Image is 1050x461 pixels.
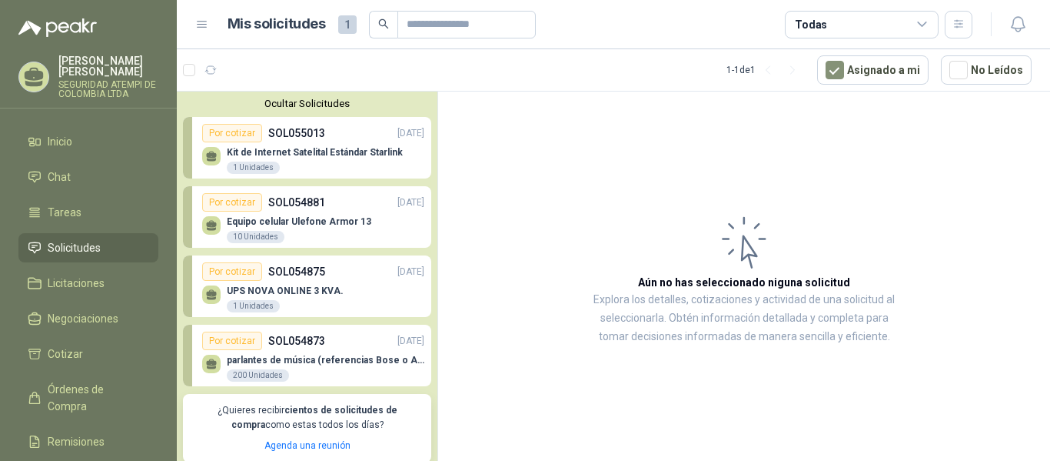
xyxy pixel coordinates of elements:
[202,262,262,281] div: Por cotizar
[202,193,262,212] div: Por cotizar
[18,427,158,456] a: Remisiones
[817,55,929,85] button: Asignado a mi
[941,55,1032,85] button: No Leídos
[48,239,101,256] span: Solicitudes
[18,233,158,262] a: Solicitudes
[795,16,827,33] div: Todas
[378,18,389,29] span: search
[228,13,326,35] h1: Mis solicitudes
[18,162,158,192] a: Chat
[268,194,325,211] p: SOL054881
[48,433,105,450] span: Remisiones
[227,231,284,243] div: 10 Unidades
[202,332,262,350] div: Por cotizar
[638,274,850,291] h3: Aún no has seleccionado niguna solicitud
[18,127,158,156] a: Inicio
[58,55,158,77] p: [PERSON_NAME] [PERSON_NAME]
[48,169,71,185] span: Chat
[48,346,83,362] span: Cotizar
[183,325,431,386] a: Por cotizarSOL054873[DATE] parlantes de música (referencias Bose o Alexa) CON MARCACION 1 LOGO (M...
[227,147,403,158] p: Kit de Internet Satelital Estándar Starlink
[397,334,424,349] p: [DATE]
[18,339,158,369] a: Cotizar
[183,98,431,109] button: Ocultar Solicitudes
[227,369,289,382] div: 200 Unidades
[183,256,431,317] a: Por cotizarSOL054875[DATE] UPS NOVA ONLINE 3 KVA.1 Unidades
[268,263,325,280] p: SOL054875
[58,80,158,99] p: SEGURIDAD ATEMPI DE COLOMBIA LTDA
[227,300,280,312] div: 1 Unidades
[397,265,424,279] p: [DATE]
[227,355,424,366] p: parlantes de música (referencias Bose o Alexa) CON MARCACION 1 LOGO (Mas datos en el adjunto)
[18,18,97,37] img: Logo peakr
[183,117,431,179] a: Por cotizarSOL055013[DATE] Kit de Internet Satelital Estándar Starlink1 Unidades
[264,440,351,451] a: Agenda una reunión
[48,310,118,327] span: Negociaciones
[18,269,158,298] a: Licitaciones
[18,304,158,333] a: Negociaciones
[192,403,422,433] p: ¿Quieres recibir como estas todos los días?
[183,186,431,248] a: Por cotizarSOL054881[DATE] Equipo celular Ulefone Armor 1310 Unidades
[397,126,424,141] p: [DATE]
[48,275,105,292] span: Licitaciones
[268,332,325,349] p: SOL054873
[48,381,144,415] span: Órdenes de Compra
[231,405,397,430] b: cientos de solicitudes de compra
[48,133,72,150] span: Inicio
[227,216,371,227] p: Equipo celular Ulefone Armor 13
[227,162,280,174] div: 1 Unidades
[726,58,805,82] div: 1 - 1 de 1
[397,195,424,210] p: [DATE]
[268,125,325,142] p: SOL055013
[18,198,158,227] a: Tareas
[338,15,357,34] span: 1
[18,375,158,421] a: Órdenes de Compra
[227,286,344,296] p: UPS NOVA ONLINE 3 KVA.
[592,291,896,346] p: Explora los detalles, cotizaciones y actividad de una solicitud al seleccionarla. Obtén informaci...
[202,124,262,142] div: Por cotizar
[48,204,81,221] span: Tareas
